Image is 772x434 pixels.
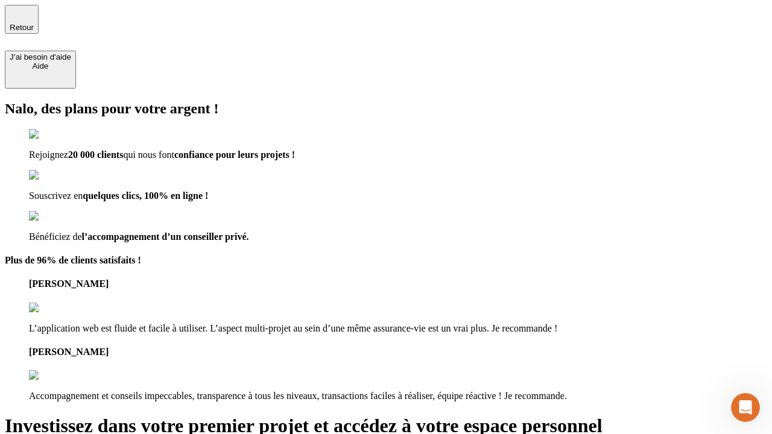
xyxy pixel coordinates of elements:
button: J’ai besoin d'aideAide [5,51,76,89]
h4: [PERSON_NAME] [29,347,767,357]
img: checkmark [29,211,81,222]
img: checkmark [29,129,81,140]
h4: [PERSON_NAME] [29,278,767,289]
h2: Nalo, des plans pour votre argent ! [5,101,767,117]
span: confiance pour leurs projets ! [174,149,295,160]
img: reviews stars [29,370,89,381]
span: qui nous font [123,149,174,160]
div: Aide [10,61,71,71]
iframe: Intercom live chat [731,393,760,422]
div: J’ai besoin d'aide [10,52,71,61]
span: 20 000 clients [68,149,124,160]
span: quelques clics, 100% en ligne ! [83,190,208,201]
h4: Plus de 96% de clients satisfaits ! [5,255,767,266]
img: reviews stars [29,303,89,313]
span: Bénéficiez de [29,231,82,242]
span: l’accompagnement d’un conseiller privé. [82,231,249,242]
p: Accompagnement et conseils impeccables, transparence à tous les niveaux, transactions faciles à r... [29,391,767,401]
span: Retour [10,23,34,32]
button: Retour [5,5,39,34]
img: checkmark [29,170,81,181]
p: L’application web est fluide et facile à utiliser. L’aspect multi-projet au sein d’une même assur... [29,323,767,334]
span: Rejoignez [29,149,68,160]
span: Souscrivez en [29,190,83,201]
